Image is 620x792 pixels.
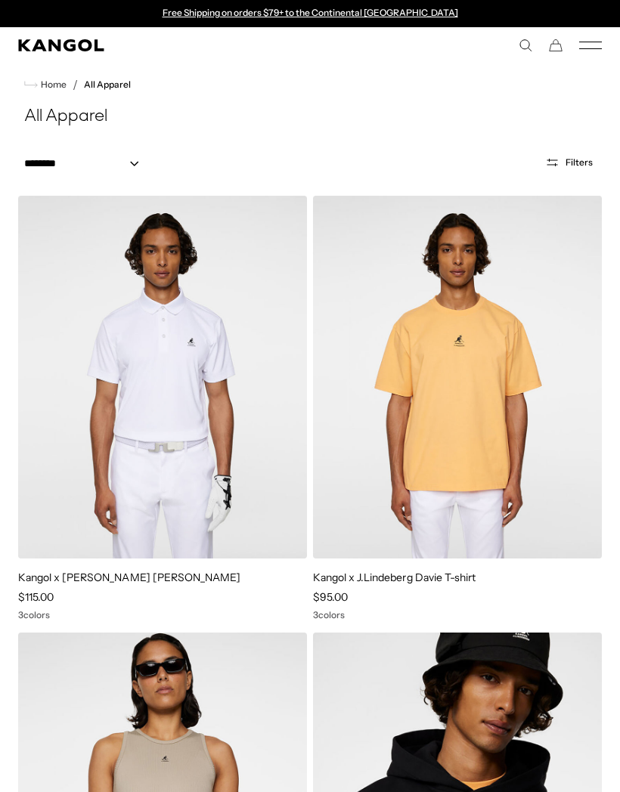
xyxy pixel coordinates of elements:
[38,79,67,90] span: Home
[313,610,602,620] div: 3 colors
[154,8,466,20] div: Announcement
[313,571,476,584] a: Kangol x J.Lindeberg Davie T-shirt
[163,7,458,18] a: Free Shipping on orders $79+ to the Continental [GEOGRAPHIC_DATA]
[549,39,563,52] button: Cart
[18,571,240,584] a: Kangol x [PERSON_NAME] [PERSON_NAME]
[313,590,348,604] span: $95.00
[536,156,602,169] button: Open filters
[519,39,532,52] summary: Search here
[18,196,307,558] img: Kangol x J.Lindeberg Jason Polo
[24,78,67,91] a: Home
[154,8,466,20] div: 1 of 2
[18,590,54,604] span: $115.00
[18,106,602,128] h1: All Apparel
[154,8,466,20] slideshow-component: Announcement bar
[566,157,593,168] span: Filters
[18,156,154,172] select: Sort by: Featured
[67,76,78,94] li: /
[313,196,602,558] img: Kangol x J.Lindeberg Davie T-shirt
[84,79,131,90] a: All Apparel
[18,610,307,620] div: 3 colors
[18,39,310,51] a: Kangol
[579,39,602,52] button: Mobile Menu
